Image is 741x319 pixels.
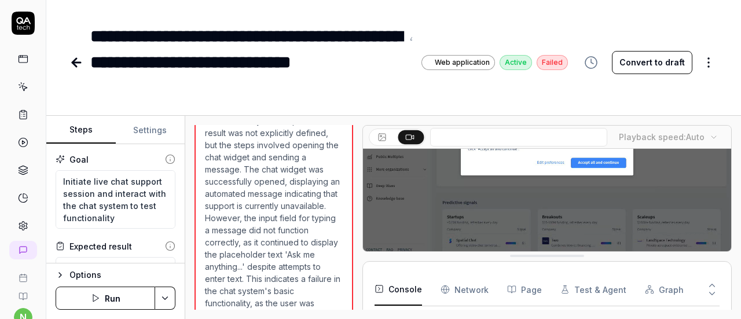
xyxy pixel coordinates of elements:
[375,273,422,306] button: Console
[116,116,185,144] button: Settings
[421,54,495,70] a: Web application
[56,268,175,282] button: Options
[5,264,41,283] a: Book a call with us
[507,273,542,306] button: Page
[9,241,37,259] a: New conversation
[69,268,175,282] div: Options
[69,240,132,252] div: Expected result
[612,51,692,74] button: Convert to draft
[46,116,116,144] button: Steps
[69,153,89,166] div: Goal
[577,51,605,74] button: View version history
[56,287,155,310] button: Run
[537,55,568,70] div: Failed
[435,57,490,68] span: Web application
[619,131,705,143] div: Playback speed:
[441,273,489,306] button: Network
[5,283,41,301] a: Documentation
[500,55,532,70] div: Active
[560,273,626,306] button: Test & Agent
[645,273,684,306] button: Graph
